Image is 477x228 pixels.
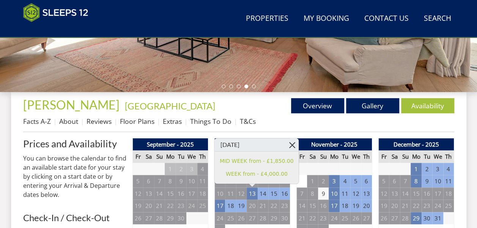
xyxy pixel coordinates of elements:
th: We [186,150,197,163]
td: 12 [350,187,361,200]
a: Overview [291,98,344,113]
a: About [59,117,78,126]
a: Reviews [87,117,112,126]
td: 25 [225,212,236,225]
td: 19 [236,200,247,212]
td: 17 [214,200,225,212]
th: Sa [143,150,154,163]
td: 26 [350,212,361,225]
td: 30 [279,212,290,225]
td: 28 [400,212,411,225]
a: Floor Plans [120,117,154,126]
td: 29 [411,212,421,225]
td: 23 [176,200,186,212]
td: 7 [154,175,165,187]
td: 6 [389,175,400,187]
a: T&Cs [240,117,256,126]
td: 24 [214,212,225,225]
td: 16 [422,187,432,200]
td: 24 [432,200,443,212]
td: 29 [268,212,279,225]
td: 30 [176,212,186,225]
a: Extras [163,117,182,126]
th: We [350,150,361,163]
td: 21 [258,200,268,212]
h2: Prices and Availability [23,138,126,149]
a: MID WEEK from - £1,850.00 [220,157,293,165]
td: 26 [236,212,247,225]
td: 8 [165,175,175,187]
a: Things To Do [190,117,231,126]
td: 22 [411,200,421,212]
td: 18 [197,187,208,200]
a: WEEK from - £4,000.00 [220,170,293,178]
th: Su [318,150,329,163]
td: 25 [340,212,350,225]
td: 23 [318,212,329,225]
td: 10 [186,175,197,187]
td: 28 [154,212,165,225]
th: Mo [329,150,339,163]
td: 19 [378,200,389,212]
td: 24 [329,212,339,225]
td: 7 [400,175,411,187]
td: 15 [268,187,279,200]
td: 10 [214,187,225,200]
th: Th [443,150,454,163]
td: 29 [165,212,175,225]
th: Fr [132,150,143,163]
td: 2 [422,163,432,175]
td: 3 [432,163,443,175]
th: Tu [176,150,186,163]
th: We [432,150,443,163]
td: 8 [411,175,421,187]
td: 10 [329,187,339,200]
th: Th [197,150,208,163]
th: December - 2025 [378,138,454,151]
h3: Check-In / Check-Out [23,213,126,223]
td: 21 [400,200,411,212]
th: Su [400,150,411,163]
td: 16 [279,187,290,200]
td: 9 [318,187,329,200]
td: 2 [176,163,186,175]
th: Fr [296,150,307,163]
td: 12 [236,187,247,200]
td: 16 [318,200,329,212]
span: [PERSON_NAME] [23,97,120,112]
td: 15 [165,187,175,200]
a: [GEOGRAPHIC_DATA] [125,100,215,111]
h3: [DATE] [214,138,299,151]
td: 27 [389,212,400,225]
td: 5 [350,175,361,187]
th: Su [154,150,165,163]
td: 2 [318,175,329,187]
td: 24 [186,200,197,212]
th: Sa [389,150,400,163]
th: Sa [307,150,318,163]
td: 20 [143,200,154,212]
td: 20 [247,200,257,212]
th: Tu [422,150,432,163]
a: Contact Us [361,10,412,27]
td: 22 [307,212,318,225]
td: 26 [132,212,143,225]
td: 5 [378,175,389,187]
span: - [122,100,215,111]
th: Tu [340,150,350,163]
td: 19 [350,200,361,212]
td: 17 [186,187,197,200]
a: Search [421,10,454,27]
td: 26 [378,212,389,225]
td: 1 [307,175,318,187]
th: September - 2025 [132,138,208,151]
td: 13 [389,187,400,200]
td: 27 [143,212,154,225]
td: 31 [432,212,443,225]
a: Facts A-Z [23,117,51,126]
td: 13 [361,187,372,200]
td: 14 [400,187,411,200]
td: 27 [361,212,372,225]
td: 12 [132,187,143,200]
td: 5 [132,175,143,187]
